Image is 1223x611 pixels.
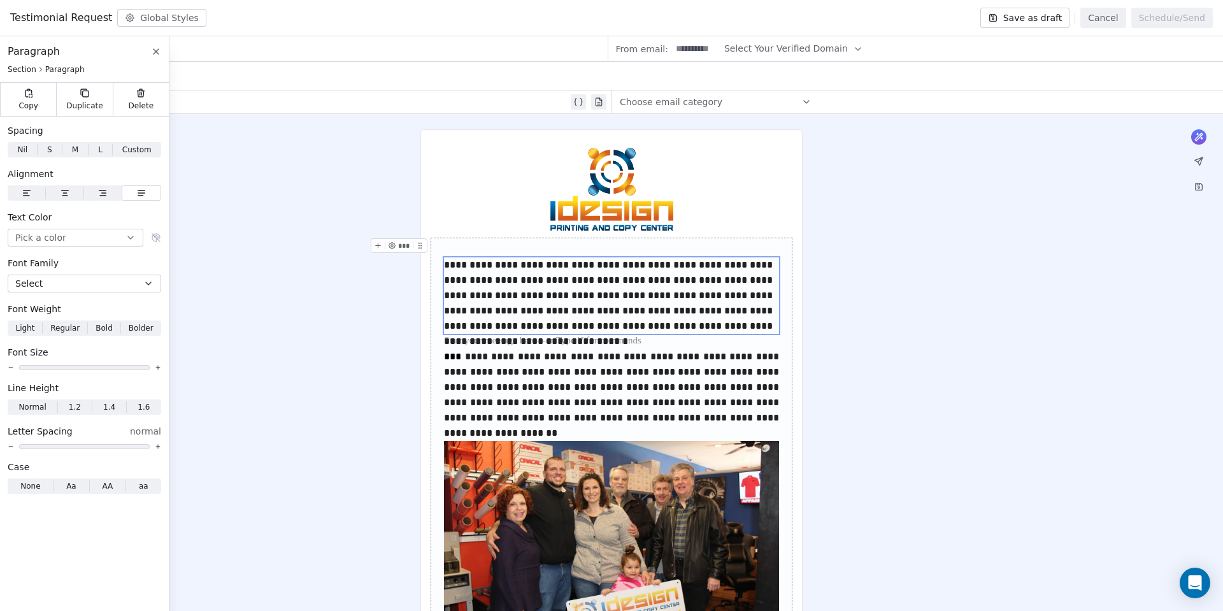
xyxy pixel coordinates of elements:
span: M [72,144,78,155]
span: From email: [616,43,668,55]
span: Line Height [8,382,59,394]
span: Text Color [8,211,52,224]
button: Pick a color [8,229,143,247]
span: Alignment [8,168,54,180]
span: 1.4 [103,401,115,413]
span: Font Family [8,257,59,270]
span: aa [139,480,148,492]
span: Custom [122,144,152,155]
span: Bolder [129,322,154,334]
span: Font Weight [8,303,61,315]
span: Aa [66,480,76,492]
span: None [20,480,40,492]
span: Letter Spacing [8,425,73,438]
span: Light [15,322,34,334]
span: Select [15,277,43,290]
span: Nil [17,144,27,155]
span: Delete [129,101,154,111]
span: Bold [96,322,113,334]
span: Font Size [8,346,48,359]
span: normal [130,425,161,438]
button: Global Styles [117,9,206,27]
span: 1.6 [138,401,150,413]
span: S [47,144,52,155]
span: Duplicate [66,101,103,111]
span: AA [102,480,113,492]
div: Open Intercom Messenger [1180,568,1210,598]
button: Cancel [1080,8,1126,28]
span: Choose email category [620,96,722,108]
span: L [98,144,103,155]
span: Testimonial Request [10,10,112,25]
span: 1.2 [69,401,81,413]
span: Paragraph [8,44,60,59]
span: Spacing [8,124,43,137]
span: Select Your Verified Domain [724,42,848,55]
span: Normal [18,401,46,413]
span: Paragraph [45,64,85,75]
button: Schedule/Send [1131,8,1213,28]
span: Regular [50,322,80,334]
button: Save as draft [980,8,1070,28]
span: Case [8,461,29,473]
span: Copy [18,101,38,111]
span: Section [8,64,36,75]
